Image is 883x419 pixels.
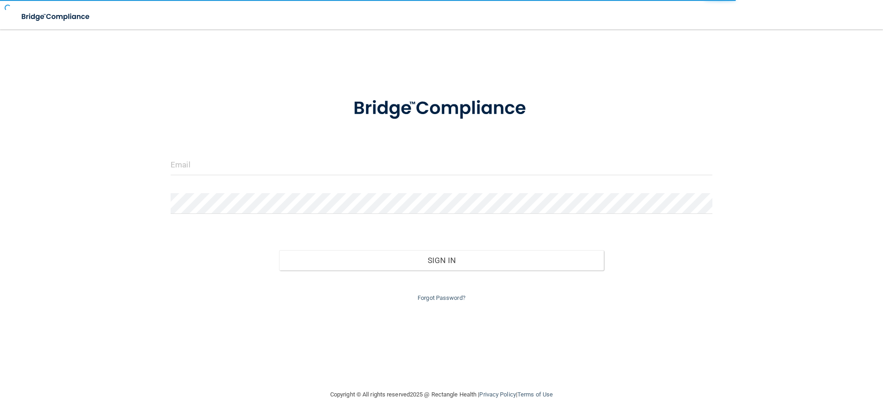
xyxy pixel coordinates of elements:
img: bridge_compliance_login_screen.278c3ca4.svg [14,7,98,26]
div: Copyright © All rights reserved 2025 @ Rectangle Health | | [274,380,609,409]
img: bridge_compliance_login_screen.278c3ca4.svg [334,85,549,132]
input: Email [171,155,712,175]
a: Privacy Policy [479,391,516,398]
a: Forgot Password? [418,294,465,301]
button: Sign In [279,250,604,270]
a: Terms of Use [517,391,553,398]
